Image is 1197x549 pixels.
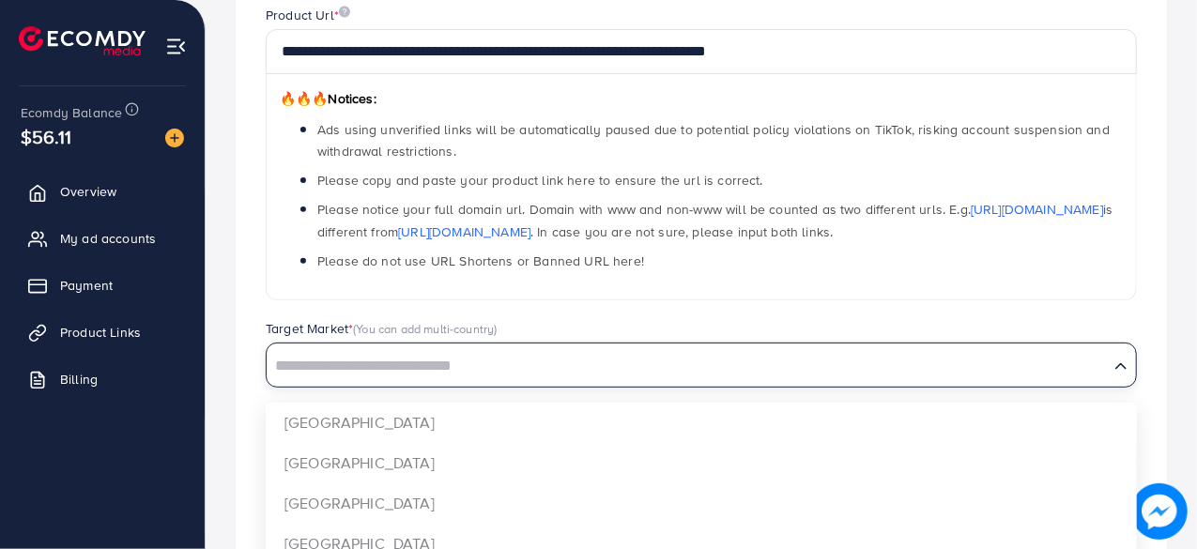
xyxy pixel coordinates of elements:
img: image [339,6,350,18]
label: Product Url [266,6,350,24]
h2: You can upload a video [582,474,821,501]
img: image [165,129,184,147]
img: menu [165,36,187,57]
div: Search for option [266,343,1137,388]
span: Please do not use URL Shortens or Banned URL here! [317,252,644,270]
span: Overview [60,182,116,201]
span: Billing [60,370,98,389]
p: Click on the button or drag files here [582,512,821,535]
img: logo [19,26,146,55]
span: $56.11 [21,123,71,150]
a: Billing [14,360,191,398]
span: Payment [60,276,113,295]
img: image [1131,483,1188,540]
a: My ad accounts [14,220,191,257]
label: Upload video [266,408,351,427]
a: Product Links [14,313,191,351]
input: Search for option [269,352,1107,381]
span: My ad accounts [60,229,156,248]
a: Payment [14,267,191,304]
a: [URL][DOMAIN_NAME] [971,200,1103,219]
a: Overview [14,173,191,210]
label: Target Market [266,319,498,338]
span: Notices: [280,89,376,108]
span: Ads using unverified links will be automatically paused due to potential policy violations on Tik... [317,120,1110,160]
span: Product Links [60,323,141,342]
span: Please copy and paste your product link here to ensure the url is correct. [317,171,763,190]
span: Ecomdy Balance [21,103,122,122]
a: [URL][DOMAIN_NAME] [398,222,530,241]
span: Please notice your full domain url. Domain with www and non-www will be counted as two different ... [317,200,1113,240]
span: (You can add multi-country) [353,320,497,337]
span: 🔥🔥🔥 [280,89,328,108]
